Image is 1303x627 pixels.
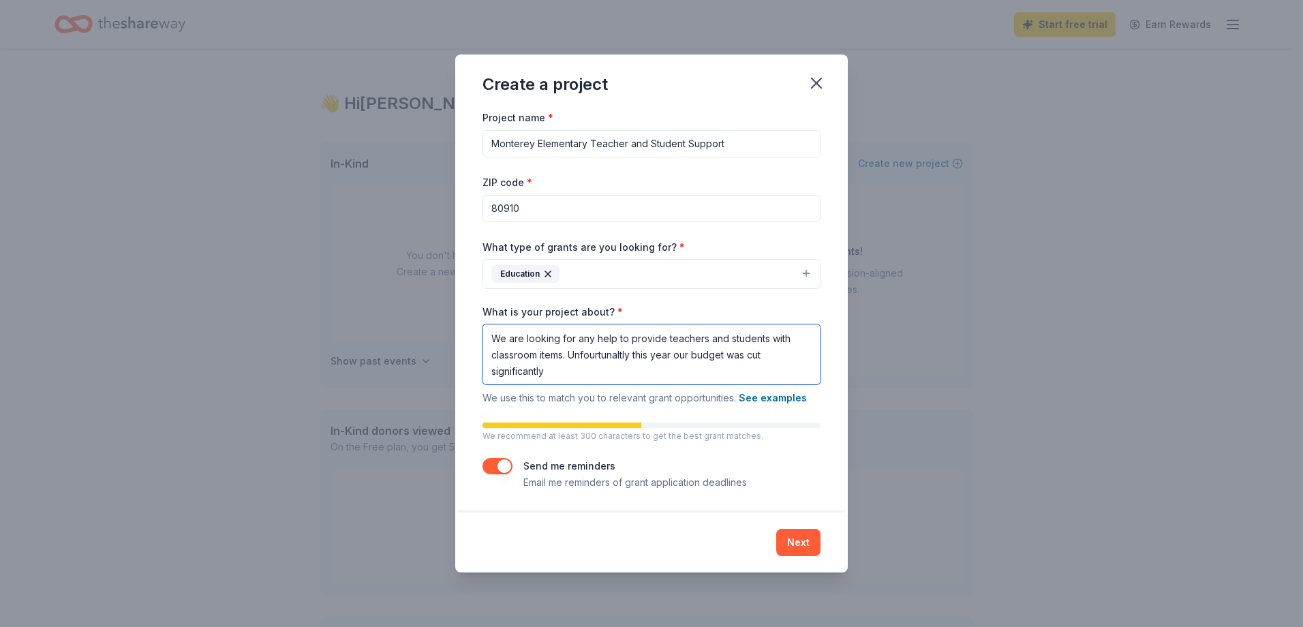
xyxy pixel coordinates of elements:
label: ZIP code [482,176,532,189]
input: After school program [482,130,821,157]
p: Email me reminders of grant application deadlines [523,474,747,491]
span: We use this to match you to relevant grant opportunities. [482,392,807,403]
div: Create a project [482,74,608,95]
label: What type of grants are you looking for? [482,241,685,254]
label: Send me reminders [523,460,615,472]
button: Next [776,529,821,556]
button: See examples [739,390,807,406]
textarea: We are looking for any help to provide teachers and students with classroom items. Unfourtunaltly... [482,324,821,384]
label: Project name [482,111,553,125]
label: What is your project about? [482,305,623,319]
div: Education [491,265,559,283]
input: 12345 (U.S. only) [482,195,821,222]
p: We recommend at least 300 characters to get the best grant matches. [482,431,821,442]
button: Education [482,259,821,289]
